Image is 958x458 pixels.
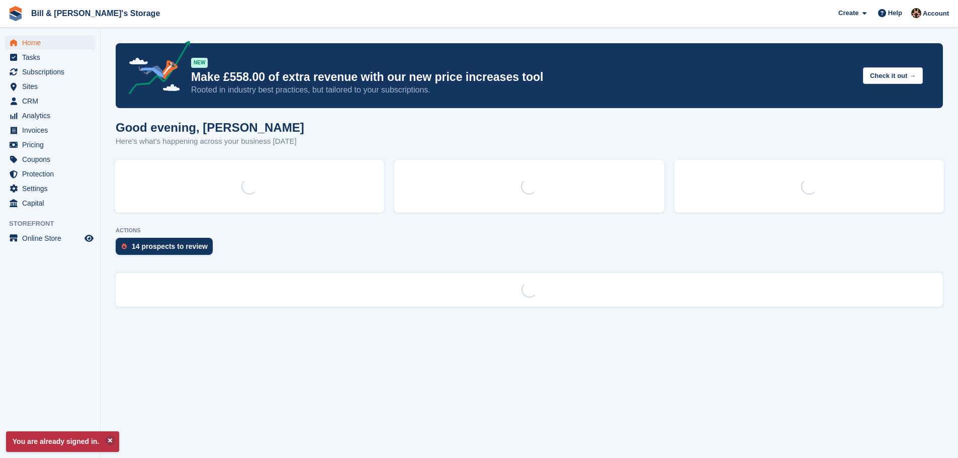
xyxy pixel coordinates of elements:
[22,50,82,64] span: Tasks
[5,123,95,137] a: menu
[22,231,82,245] span: Online Store
[191,84,855,96] p: Rooted in industry best practices, but tailored to your subscriptions.
[132,242,208,250] div: 14 prospects to review
[6,431,119,452] p: You are already signed in.
[120,41,191,98] img: price-adjustments-announcement-icon-8257ccfd72463d97f412b2fc003d46551f7dbcb40ab6d574587a9cd5c0d94...
[5,65,95,79] a: menu
[911,8,921,18] img: Jack Bottesch
[83,232,95,244] a: Preview store
[923,9,949,19] span: Account
[116,227,943,234] p: ACTIONS
[5,109,95,123] a: menu
[22,123,82,137] span: Invoices
[27,5,164,22] a: Bill & [PERSON_NAME]'s Storage
[22,94,82,108] span: CRM
[122,243,127,249] img: prospect-51fa495bee0391a8d652442698ab0144808aea92771e9ea1ae160a38d050c398.svg
[5,167,95,181] a: menu
[191,58,208,68] div: NEW
[22,196,82,210] span: Capital
[22,152,82,166] span: Coupons
[5,196,95,210] a: menu
[5,36,95,50] a: menu
[116,136,304,147] p: Here's what's happening across your business [DATE]
[22,36,82,50] span: Home
[22,138,82,152] span: Pricing
[22,65,82,79] span: Subscriptions
[863,67,923,84] button: Check it out →
[22,181,82,196] span: Settings
[22,79,82,94] span: Sites
[116,121,304,134] h1: Good evening, [PERSON_NAME]
[888,8,902,18] span: Help
[191,70,855,84] p: Make £558.00 of extra revenue with our new price increases tool
[22,109,82,123] span: Analytics
[116,238,218,260] a: 14 prospects to review
[5,152,95,166] a: menu
[9,219,100,229] span: Storefront
[8,6,23,21] img: stora-icon-8386f47178a22dfd0bd8f6a31ec36ba5ce8667c1dd55bd0f319d3a0aa187defe.svg
[5,138,95,152] a: menu
[5,94,95,108] a: menu
[5,79,95,94] a: menu
[838,8,858,18] span: Create
[5,181,95,196] a: menu
[5,231,95,245] a: menu
[22,167,82,181] span: Protection
[5,50,95,64] a: menu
